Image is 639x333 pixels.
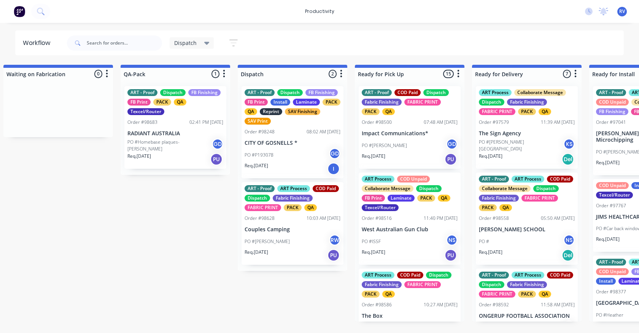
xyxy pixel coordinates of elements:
div: ART - ProofCOD PaidDispatchFabric FinishingFABRIC PRINTPACKQAOrder #9850007:48 AM [DATE]Impact Co... [359,86,461,169]
p: Req. [DATE] [479,153,502,160]
div: Dispatch [479,99,504,106]
div: ART - Proof [479,176,509,183]
p: Req. [DATE] [245,162,268,169]
div: PU [327,249,340,261]
div: ART - ProofART ProcessCOD PaidCollaborate MessageDispatchFabric FinishingFABRIC PRINTPACKQAOrder ... [476,173,578,265]
div: FB Finishing [188,89,221,96]
div: COD Paid [547,272,573,279]
div: Dispatch [479,281,504,288]
p: PO # [362,320,372,327]
p: ONGERUP FOOTBALL ASSOCIATION [479,313,575,319]
div: Order #98500 [362,119,392,126]
div: Order #97767 [596,202,626,209]
div: Laminate [388,195,415,202]
div: 07:48 AM [DATE] [424,119,458,126]
p: Couples Camping [245,226,340,233]
div: COD Unpaid [397,176,430,183]
div: GD [446,138,458,150]
div: ART - ProofART ProcessCOD PaidDispatchFabric FinishingFABRIC PRINTPACKQAOrder #9862810:03 AM [DAT... [242,182,343,265]
div: PACK [362,291,380,298]
div: 05:50 AM [DATE] [541,215,575,222]
div: Dispatch [533,185,559,192]
div: QA [499,204,512,211]
div: NS [563,320,575,332]
span: RV [619,8,625,15]
div: ART Process [362,176,394,183]
div: Dispatch [426,272,451,279]
div: Install [596,278,616,285]
div: PACK [518,108,536,115]
p: Req. [DATE] [596,236,620,243]
div: PACK [284,204,302,211]
div: PACK [417,195,435,202]
div: COD Unpaid [596,99,629,106]
div: COD Paid [394,89,421,96]
div: ART Process [512,176,544,183]
div: PACK [362,108,380,115]
div: QA [539,291,551,298]
div: SAV Finishing [285,108,320,115]
p: The Sign Agency [479,130,575,137]
div: ART - Proof [127,89,157,96]
div: FB Print [245,99,268,106]
div: FB Print [362,195,385,202]
div: 11:39 AM [DATE] [541,119,575,126]
div: 10:03 AM [DATE] [307,215,340,222]
p: PO #Homebase plaques- [PERSON_NAME] [127,139,212,152]
p: Req. [DATE] [362,249,385,256]
div: NS [446,234,458,246]
div: ART - Proof [245,185,275,192]
div: COD Paid [547,176,573,183]
div: QA [438,195,450,202]
div: RW [329,234,340,246]
div: Order #98377 [596,288,626,295]
div: Texcel/Router [362,204,399,211]
div: Fabric Finishing [479,195,519,202]
div: ART - Proof [596,259,626,266]
div: Fabric Finishing [507,99,547,106]
div: Order #98248 [245,128,275,135]
div: QA [539,108,551,115]
div: GD [329,148,340,159]
div: FABRIC PRINT [479,108,515,115]
div: Workflow [23,38,54,48]
div: Dispatch [277,89,303,96]
div: Fabric Finishing [507,281,547,288]
div: PACK [518,291,536,298]
div: ART ProcessCOD UnpaidCollaborate MessageDispatchFB PrintLaminatePACKQATexcel/RouterOrder #9851611... [359,173,461,265]
div: Reprint [260,108,282,115]
div: SAV Print [245,118,271,125]
p: PO #[PERSON_NAME] [362,142,407,149]
div: Del [562,153,574,165]
img: Factory [14,6,25,17]
span: Dispatch [174,39,197,47]
div: Dispatch [160,89,186,96]
div: COD Paid [313,185,339,192]
p: [PERSON_NAME] SCHOOL [479,226,575,233]
div: COD Unpaid [596,182,629,189]
div: productivity [301,6,338,17]
div: Texcel/Router [596,192,633,199]
p: Req. [DATE] [127,153,151,160]
div: Dispatch [245,195,270,202]
p: West Australian Gun Club [362,226,458,233]
p: PO # [479,238,489,245]
p: The Box [362,313,458,319]
div: ART - Proof [596,89,626,96]
div: FB Print [127,99,151,106]
div: QA [245,108,257,115]
div: ART Process [479,89,512,96]
div: Order #97041 [596,119,626,126]
div: Collaborate Message [362,185,413,192]
div: FABRIC PRINT [404,99,441,106]
p: PO #P193078 [245,152,273,158]
div: NS [563,234,575,246]
div: COD Paid [397,272,423,279]
div: Fabric Finishing [362,281,402,288]
div: Dispatch [416,185,442,192]
div: ART Process [362,272,394,279]
div: QA [382,291,395,298]
div: FABRIC PRINT [245,204,281,211]
div: ART - Proof [362,89,392,96]
p: Req. [DATE] [479,249,502,256]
